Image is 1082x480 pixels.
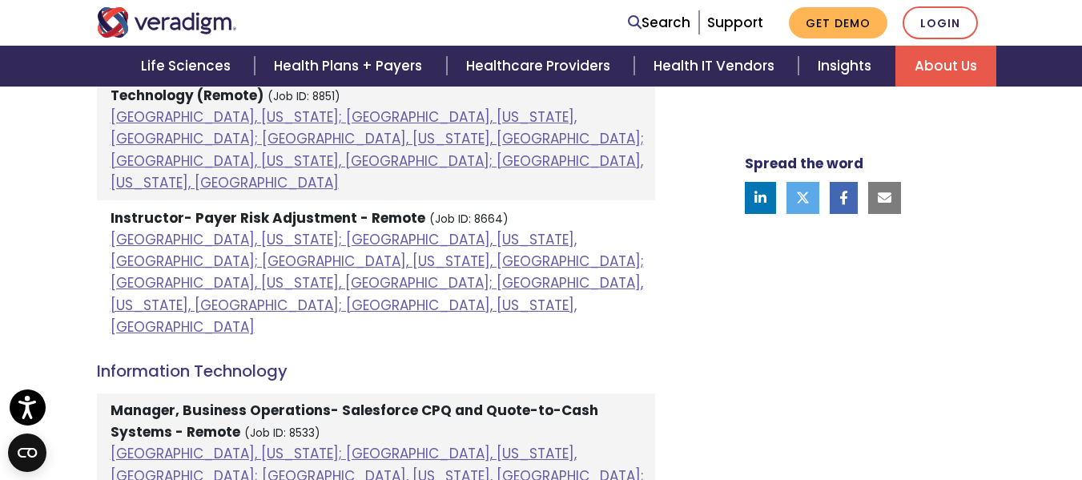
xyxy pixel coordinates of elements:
a: Healthcare Providers [447,46,634,87]
a: Health IT Vendors [634,46,798,87]
a: Search [628,12,690,34]
small: (Job ID: 8664) [429,212,509,227]
a: [GEOGRAPHIC_DATA], [US_STATE]; [GEOGRAPHIC_DATA], [US_STATE], [GEOGRAPHIC_DATA]; [GEOGRAPHIC_DATA... [111,107,644,192]
small: (Job ID: 8851) [267,89,340,104]
strong: Spread the word [745,154,863,173]
a: About Us [895,46,996,87]
strong: Customer Education & Product Operations Specialist - Healthcare Technology (Remote) [111,64,586,105]
a: Life Sciences [122,46,255,87]
a: Insights [798,46,895,87]
h4: Information Technology [97,361,655,381]
a: Login [903,6,978,39]
small: (Job ID: 8533) [244,426,320,441]
a: Health Plans + Payers [255,46,446,87]
a: Get Demo [789,7,887,38]
a: Support [707,13,763,32]
a: [GEOGRAPHIC_DATA], [US_STATE]; [GEOGRAPHIC_DATA], [US_STATE], [GEOGRAPHIC_DATA]; [GEOGRAPHIC_DATA... [111,230,644,337]
strong: Instructor- Payer Risk Adjustment - Remote [111,208,425,228]
strong: Manager, Business Operations- Salesforce CPQ and Quote-to-Cash Systems - Remote [111,401,598,442]
button: Open CMP widget [8,434,46,472]
img: Veradigm logo [97,7,237,38]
